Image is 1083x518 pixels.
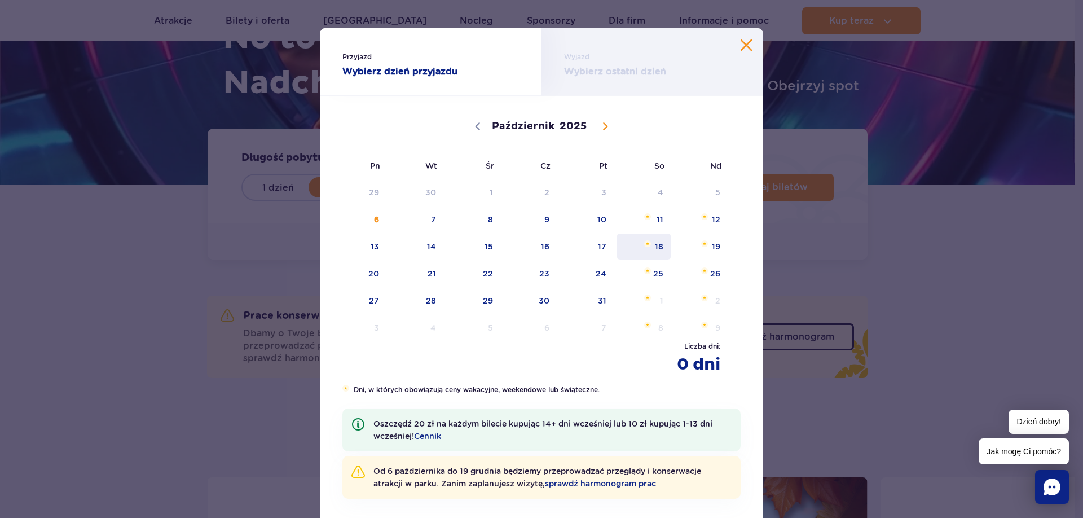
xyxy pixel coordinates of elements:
[331,179,388,205] span: Wrzesień 29, 2025
[615,179,672,205] span: Październik 4, 2025
[445,315,502,341] span: Listopad 5, 2025
[621,354,720,375] strong: 0 dni
[331,153,388,179] span: Pn
[342,409,741,451] li: Oszczędź 20 zł na każdym bilecie kupując 14+ dni wcześniej lub 10 zł kupując 1-13 dni wcześniej!
[615,261,672,287] span: Październik 25, 2025
[388,261,445,287] span: Październik 21, 2025
[564,51,741,63] span: Wyjazd
[445,288,502,314] span: Październik 29, 2025
[672,179,729,205] span: Październik 5, 2025
[342,456,741,499] li: Od 6 października do 19 grudnia będziemy przeprowadzać przeglądy i konserwacje atrakcji w parku. ...
[331,288,388,314] span: Październik 27, 2025
[502,179,559,205] span: Październik 2, 2025
[502,261,559,287] span: Październik 23, 2025
[445,179,502,205] span: Październik 1, 2025
[558,288,615,314] span: Październik 31, 2025
[502,153,559,179] span: Cz
[672,315,729,341] span: Listopad 9, 2025
[502,207,559,232] span: Październik 9, 2025
[388,179,445,205] span: Wrzesień 30, 2025
[342,65,518,78] strong: Wybierz dzień przyjazdu
[388,288,445,314] span: Październik 28, 2025
[615,288,672,314] span: Listopad 1, 2025
[558,153,615,179] span: Pt
[445,207,502,232] span: Październik 8, 2025
[502,315,559,341] span: Listopad 6, 2025
[672,288,729,314] span: Listopad 2, 2025
[741,39,752,51] button: Zamknij kalendarz
[331,234,388,260] span: Październik 13, 2025
[502,288,559,314] span: Październik 30, 2025
[615,234,672,260] span: Październik 18, 2025
[564,65,741,78] strong: Wybierz ostatni dzień
[558,234,615,260] span: Październik 17, 2025
[558,315,615,341] span: Listopad 7, 2025
[414,432,441,441] a: Cennik
[331,261,388,287] span: Październik 20, 2025
[672,234,729,260] span: Październik 19, 2025
[1009,410,1069,434] span: Dzień dobry!
[388,207,445,232] span: Październik 7, 2025
[388,234,445,260] span: Październik 14, 2025
[621,341,720,352] span: Liczba dni :
[342,51,518,63] span: Przyjazd
[445,153,502,179] span: Śr
[615,207,672,232] span: Październik 11, 2025
[1035,470,1069,504] div: Chat
[558,179,615,205] span: Październik 3, 2025
[445,261,502,287] span: Październik 22, 2025
[388,315,445,341] span: Listopad 4, 2025
[445,234,502,260] span: Październik 15, 2025
[979,438,1069,464] span: Jak mogę Ci pomóc?
[331,207,388,232] span: Październik 6, 2025
[545,479,656,488] a: sprawdź harmonogram prac
[672,153,729,179] span: Nd
[615,315,672,341] span: Listopad 8, 2025
[342,385,741,395] li: Dni, w których obowiązują ceny wakacyjne, weekendowe lub świąteczne.
[672,261,729,287] span: Październik 26, 2025
[615,153,672,179] span: So
[388,153,445,179] span: Wt
[558,261,615,287] span: Październik 24, 2025
[502,234,559,260] span: Październik 16, 2025
[331,315,388,341] span: Listopad 3, 2025
[558,207,615,232] span: Październik 10, 2025
[672,207,729,232] span: Październik 12, 2025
